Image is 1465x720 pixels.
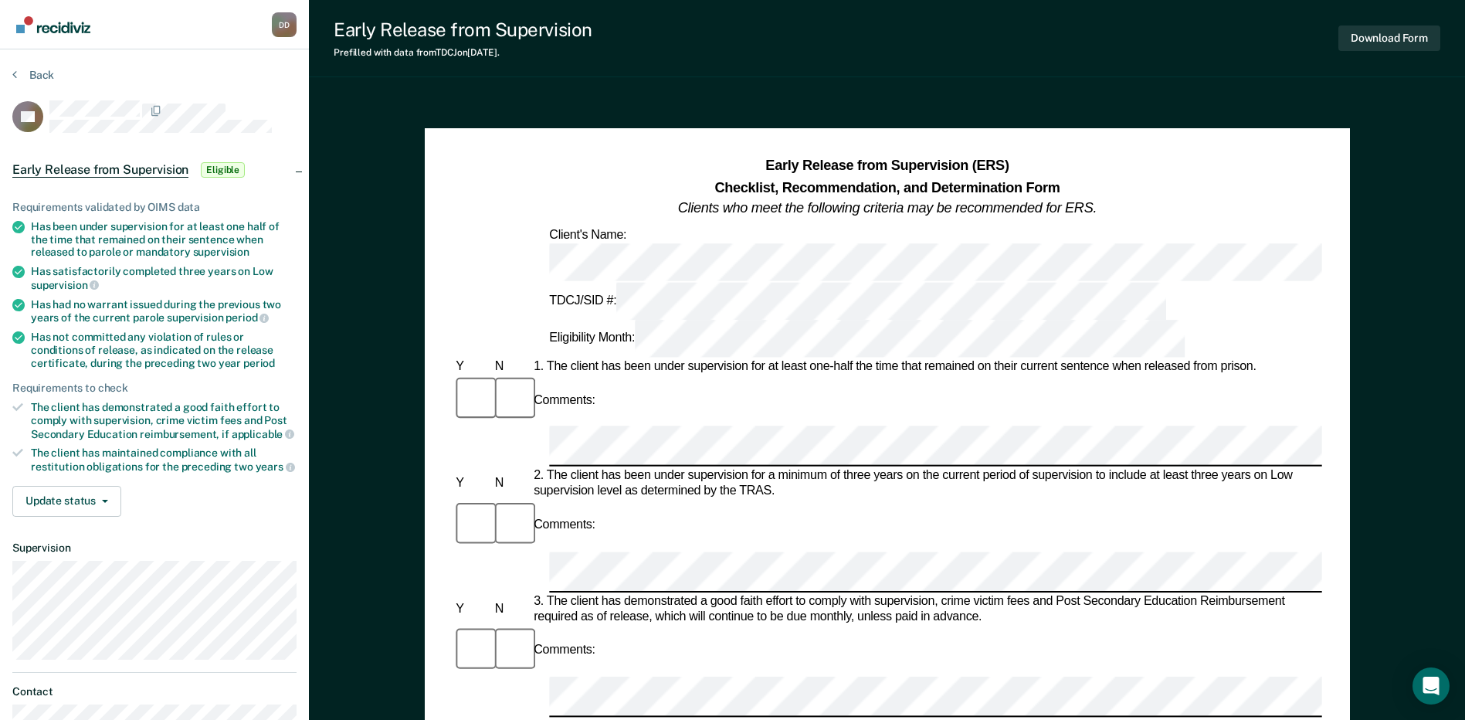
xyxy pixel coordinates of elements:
[334,47,592,58] div: Prefilled with data from TDCJ on [DATE] .
[31,220,297,259] div: Has been under supervision for at least one half of the time that remained on their sentence when...
[12,685,297,698] dt: Contact
[531,469,1322,500] div: 2. The client has been under supervision for a minimum of three years on the current period of su...
[193,246,249,258] span: supervision
[678,200,1097,216] em: Clients who meet the following criteria may be recommended for ERS.
[12,68,54,82] button: Back
[531,392,599,408] div: Comments:
[531,594,1322,625] div: 3. The client has demonstrated a good faith effort to comply with supervision, crime victim fees ...
[226,311,269,324] span: period
[243,357,275,369] span: period
[31,265,297,291] div: Has satisfactorily completed three years on Low
[232,428,294,440] span: applicable
[16,16,90,33] img: Recidiviz
[12,542,297,555] dt: Supervision
[765,158,1009,174] strong: Early Release from Supervision (ERS)
[31,401,297,440] div: The client has demonstrated a good faith effort to comply with supervision, crime victim fees and...
[31,298,297,324] div: Has had no warrant issued during the previous two years of the current parole supervision
[1412,667,1450,705] div: Open Intercom Messenger
[272,12,297,37] div: D D
[12,201,297,214] div: Requirements validated by OIMS data
[531,518,599,533] div: Comments:
[334,19,592,41] div: Early Release from Supervision
[714,179,1060,195] strong: Checklist, Recommendation, and Determination Form
[31,447,297,473] div: The client has maintained compliance with all restitution obligations for the preceding two
[453,359,491,375] div: Y
[12,382,297,395] div: Requirements to check
[201,162,245,178] span: Eligible
[12,486,121,517] button: Update status
[12,162,188,178] span: Early Release from Supervision
[491,477,530,492] div: N
[272,12,297,37] button: Profile dropdown button
[453,477,491,492] div: Y
[256,460,295,473] span: years
[491,602,530,617] div: N
[531,644,599,659] div: Comments:
[531,359,1322,375] div: 1. The client has been under supervision for at least one-half the time that remained on their cu...
[31,331,297,369] div: Has not committed any violation of rules or conditions of release, as indicated on the release ce...
[453,602,491,617] div: Y
[546,320,1188,358] div: Eligibility Month:
[1338,25,1440,51] button: Download Form
[491,359,530,375] div: N
[546,282,1169,320] div: TDCJ/SID #:
[31,279,99,291] span: supervision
